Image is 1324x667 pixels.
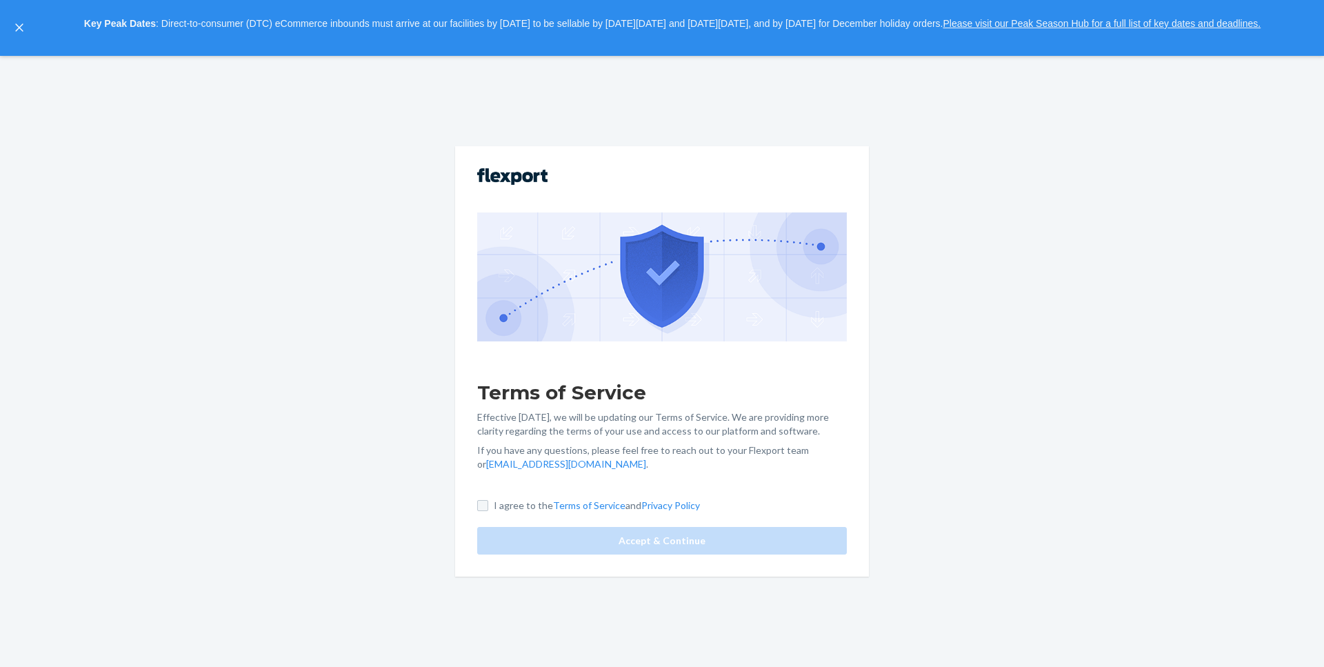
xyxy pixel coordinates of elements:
[553,499,625,511] a: Terms of Service
[12,21,26,34] button: close,
[477,527,847,555] button: Accept & Continue
[477,380,847,405] h1: Terms of Service
[477,444,847,471] p: If you have any questions, please feel free to reach out to your Flexport team or .
[943,18,1261,29] a: Please visit our Peak Season Hub for a full list of key dates and deadlines.
[641,499,700,511] a: Privacy Policy
[477,500,488,511] input: I agree to theTerms of ServiceandPrivacy Policy
[477,212,847,341] img: GDPR Compliance
[84,18,156,29] strong: Key Peak Dates
[494,499,700,512] p: I agree to the and
[33,12,1312,36] p: : Direct-to-consumer (DTC) eCommerce inbounds must arrive at our facilities by [DATE] to be sella...
[486,458,646,470] a: [EMAIL_ADDRESS][DOMAIN_NAME]
[477,168,548,185] img: Flexport logo
[477,410,847,438] p: Effective [DATE], we will be updating our Terms of Service. We are providing more clarity regardi...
